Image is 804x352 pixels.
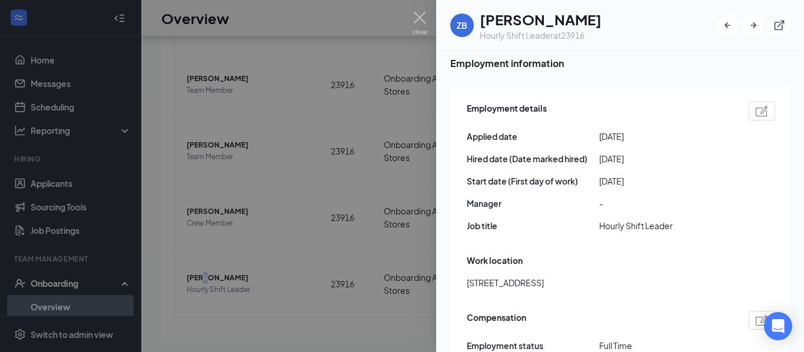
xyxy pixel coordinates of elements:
[467,130,599,143] span: Applied date
[722,19,733,31] svg: ArrowLeftNew
[467,276,544,289] span: [STREET_ADDRESS]
[467,152,599,165] span: Hired date (Date marked hired)
[599,219,732,232] span: Hourly Shift Leader
[467,197,599,210] span: Manager
[450,56,790,71] span: Employment information
[769,15,790,36] button: ExternalLink
[743,15,764,36] button: ArrowRight
[717,15,738,36] button: ArrowLeftNew
[467,175,599,187] span: Start date (First day of work)
[599,175,732,187] span: [DATE]
[764,312,792,340] div: Open Intercom Messenger
[480,9,602,29] h1: [PERSON_NAME]
[599,197,732,210] span: -
[467,339,599,352] span: Employment status
[467,311,526,330] span: Compensation
[747,19,759,31] svg: ArrowRight
[467,254,523,267] span: Work location
[480,29,602,41] div: Hourly Shift Leader at 23916
[773,19,785,31] svg: ExternalLink
[599,339,732,352] span: Full Time
[467,102,547,120] span: Employment details
[457,19,467,31] div: ZB
[467,219,599,232] span: Job title
[599,130,732,143] span: [DATE]
[599,152,732,165] span: [DATE]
